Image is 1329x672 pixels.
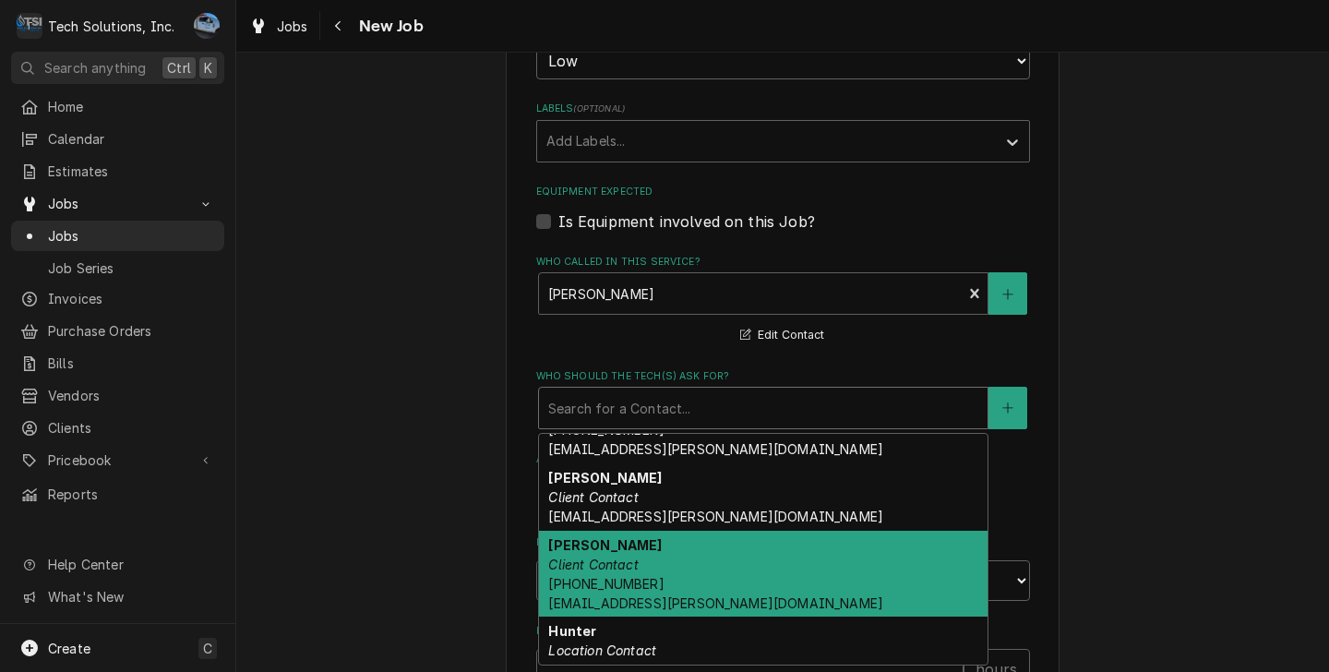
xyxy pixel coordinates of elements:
[548,576,883,611] span: [PHONE_NUMBER] [EMAIL_ADDRESS][PERSON_NAME][DOMAIN_NAME]
[11,549,224,580] a: Go to Help Center
[48,226,215,246] span: Jobs
[11,253,224,283] a: Job Series
[536,255,1030,270] label: Who called in this service?
[11,52,224,84] button: Search anythingCtrlK
[48,258,215,278] span: Job Series
[48,587,213,606] span: What's New
[11,188,224,219] a: Go to Jobs
[548,623,596,639] strong: Hunter
[48,354,215,373] span: Bills
[11,91,224,122] a: Home
[48,17,174,36] div: Tech Solutions, Inc.
[11,445,224,475] a: Go to Pricebook
[988,272,1027,315] button: Create New Contact
[277,17,308,36] span: Jobs
[242,11,316,42] a: Jobs
[1002,288,1013,301] svg: Create New Contact
[11,413,224,443] a: Clients
[11,348,224,378] a: Bills
[11,380,224,411] a: Vendors
[11,221,224,251] a: Jobs
[48,641,90,656] span: Create
[737,324,827,347] button: Edit Contact
[548,642,656,658] em: Location Contact
[48,418,215,438] span: Clients
[536,535,1030,601] div: Estimated Arrival Time
[17,13,42,39] div: Tech Solutions, Inc.'s Avatar
[11,156,224,186] a: Estimates
[48,555,213,574] span: Help Center
[194,13,220,39] div: Joe Paschal's Avatar
[11,316,224,346] a: Purchase Orders
[536,624,1030,639] label: Estimated Job Duration
[11,479,224,510] a: Reports
[536,369,1030,384] label: Who should the tech(s) ask for?
[11,283,224,314] a: Invoices
[48,97,215,116] span: Home
[536,369,1030,429] div: Who should the tech(s) ask for?
[536,185,1030,232] div: Equipment Expected
[203,639,212,658] span: C
[536,535,1030,550] label: Estimated Arrival Time
[548,470,662,486] strong: [PERSON_NAME]
[548,537,662,553] strong: [PERSON_NAME]
[324,11,353,41] button: Navigate back
[536,102,1030,162] div: Labels
[48,321,215,341] span: Purchase Orders
[48,485,215,504] span: Reports
[548,557,638,572] em: Client Contact
[548,489,638,505] em: Client Contact
[44,58,146,78] span: Search anything
[548,509,883,524] span: [EMAIL_ADDRESS][PERSON_NAME][DOMAIN_NAME]
[1002,402,1013,414] svg: Create New Contact
[558,210,815,233] label: Is Equipment involved on this Job?
[536,102,1030,116] label: Labels
[48,450,187,470] span: Pricebook
[536,452,1030,467] label: Attachments
[536,560,776,601] input: Date
[48,386,215,405] span: Vendors
[48,289,215,308] span: Invoices
[48,162,215,181] span: Estimates
[988,387,1027,429] button: Create New Contact
[536,255,1030,346] div: Who called in this service?
[194,13,220,39] div: JP
[204,58,212,78] span: K
[17,13,42,39] div: T
[11,582,224,612] a: Go to What's New
[536,185,1030,199] label: Equipment Expected
[48,194,187,213] span: Jobs
[48,129,215,149] span: Calendar
[167,58,191,78] span: Ctrl
[573,103,625,114] span: ( optional )
[536,452,1030,513] div: Attachments
[353,14,424,39] span: New Job
[11,124,224,154] a: Calendar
